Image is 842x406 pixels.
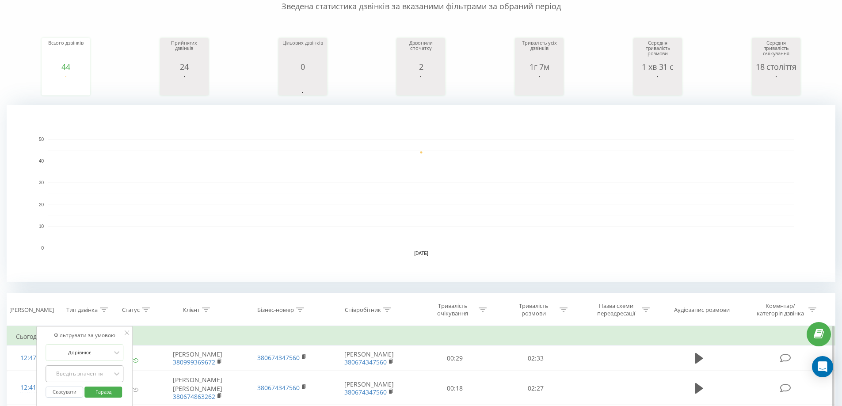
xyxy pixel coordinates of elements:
text: [DATE] [414,251,428,256]
font: Скасувати [53,388,76,395]
font: Статус [122,306,140,314]
a: 380674863262 [173,392,215,401]
font: 1 хв 31 с [642,61,673,72]
text: 0 [41,246,44,250]
font: 24 [180,61,189,72]
text: 30 [39,181,44,186]
font: 2 [419,61,423,72]
a: 380674347560 [257,383,300,392]
font: 0 [301,61,305,72]
svg: Діаграма. [399,71,443,98]
font: Всього дзвінків [48,39,84,46]
text: 40 [39,159,44,163]
font: 12:47:52 [20,353,45,362]
font: [PERSON_NAME] [344,350,394,358]
svg: Діаграма. [162,71,206,98]
font: Зведена статистика дзвінків за вказаними фільтрами за обраний період [282,1,561,11]
font: Сьогодні [16,332,42,341]
font: Фільтрувати за умовою [54,331,115,339]
font: Співробітник [345,306,381,314]
font: [PERSON_NAME] [344,380,394,388]
text: 50 [39,137,44,142]
font: Прийнятих дзвінків [171,39,197,51]
font: Середня тривалість розмови [646,39,670,57]
font: [PERSON_NAME] [PERSON_NAME] [173,376,222,393]
font: 00:18 [447,384,463,392]
font: Клієнт [183,306,200,314]
font: 44 [61,61,70,72]
svg: Діаграма. [7,105,835,282]
font: Назва схеми переадресації [597,302,635,317]
font: 00:29 [447,354,463,362]
font: Дзвонили спочатку [409,39,432,51]
font: 02:33 [528,354,544,362]
font: Тривалість очікування [437,302,468,317]
svg: Діаграма. [754,71,798,98]
font: Середня тривалість очікування [763,39,789,57]
svg: Діаграма. [281,71,325,98]
font: Тривалість усіх дзвінків [522,39,556,51]
svg: Діаграма. [517,71,561,98]
font: Тривалість розмови [519,302,549,317]
font: 12:41:03 [20,383,45,391]
svg: Діаграма. [44,71,88,98]
font: Цільових дзвінків [282,39,323,46]
font: [PERSON_NAME] [173,350,222,358]
font: Бізнес-номер [257,306,294,314]
font: [PERSON_NAME] [9,306,54,314]
a: 380674347560 [257,353,300,362]
button: Скасувати [46,387,83,398]
a: 380674347560 [344,388,387,396]
text: 10 [39,224,44,229]
font: Аудіозапис розмови [674,306,730,314]
svg: Діаграма. [636,71,680,98]
text: 20 [39,202,44,207]
font: Коментар/категорія дзвінка [757,302,804,317]
font: Введіть значення [56,370,103,377]
font: Тип дзвінка [66,306,98,314]
font: Гаразд [95,388,111,395]
font: 1г 7м [530,61,549,72]
font: 02:27 [528,384,544,392]
font: 18 століття [756,61,796,72]
a: 380674347560 [344,358,387,366]
button: Гаразд [84,387,122,398]
div: Відкрити Intercom Messenger [812,356,833,377]
a: 380999369672 [173,358,215,366]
